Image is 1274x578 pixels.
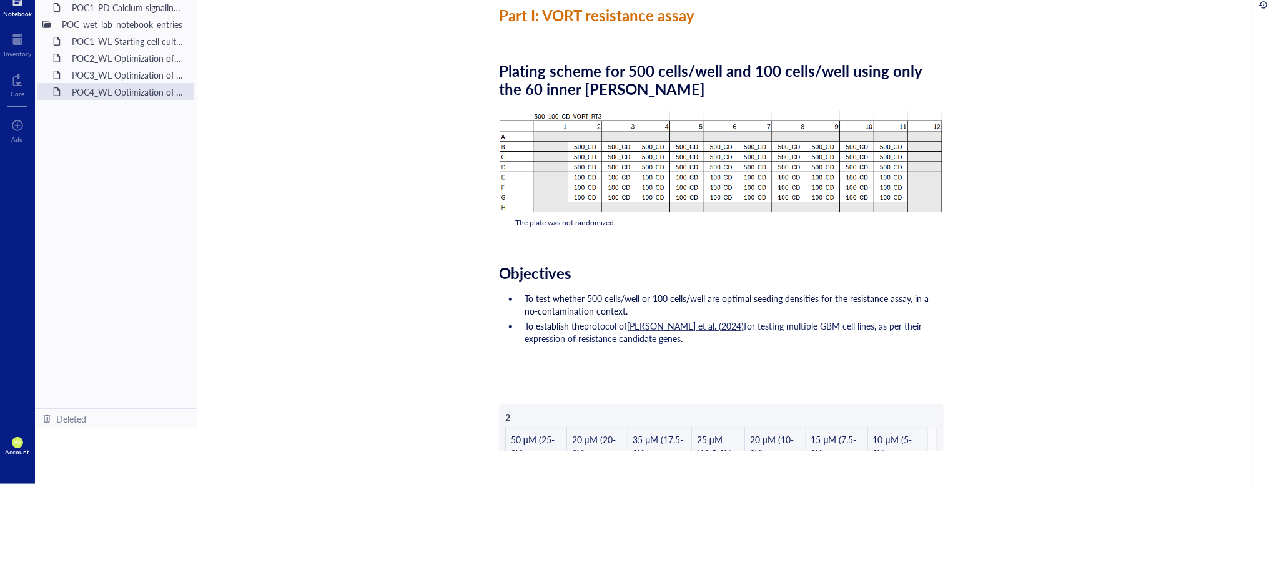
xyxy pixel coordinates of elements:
[3,10,32,17] div: Notebook
[627,320,744,332] span: [PERSON_NAME] et al. (2024)
[525,320,924,345] span: for testing multiple GBM cell lines, as per their expression of resistance candidate genes
[56,412,86,426] div: Deleted
[56,16,189,33] div: POC_wet_lab_notebook_entries
[6,448,30,456] div: Account
[499,60,926,99] span: Plating scheme for 500 cells/well and 100 cells/well using only the 60 inner [PERSON_NAME]
[14,440,21,446] span: PO
[525,292,931,317] span: To test whether 500 cells/well or 100 cells/well are optimal seeding densities for the resistance...
[66,49,189,67] div: POC2_WL Optimization of N06A library resistance assay on U87MG cell line
[4,50,31,57] div: Inventory
[4,30,31,57] a: Inventory
[499,4,694,26] span: Part I: VORT resistance assay
[66,83,189,100] div: POC4_WL Optimization of VORT resistance assay on U87MG cell line + monoclonal selection
[515,217,927,229] div: The plate was not randomized.
[499,262,571,283] span: Objectives
[12,135,24,143] div: Add
[499,110,944,215] img: genemod-experiment-image
[681,332,683,345] span: .
[11,90,24,97] div: Core
[525,320,584,332] span: To establish the
[11,70,24,97] a: Core
[66,32,189,50] div: POC1_WL Starting cell culture protocol
[66,66,189,84] div: POC3_WL Optimization of VORT resistance assay on U87MG cell line
[584,320,627,332] span: protocol of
